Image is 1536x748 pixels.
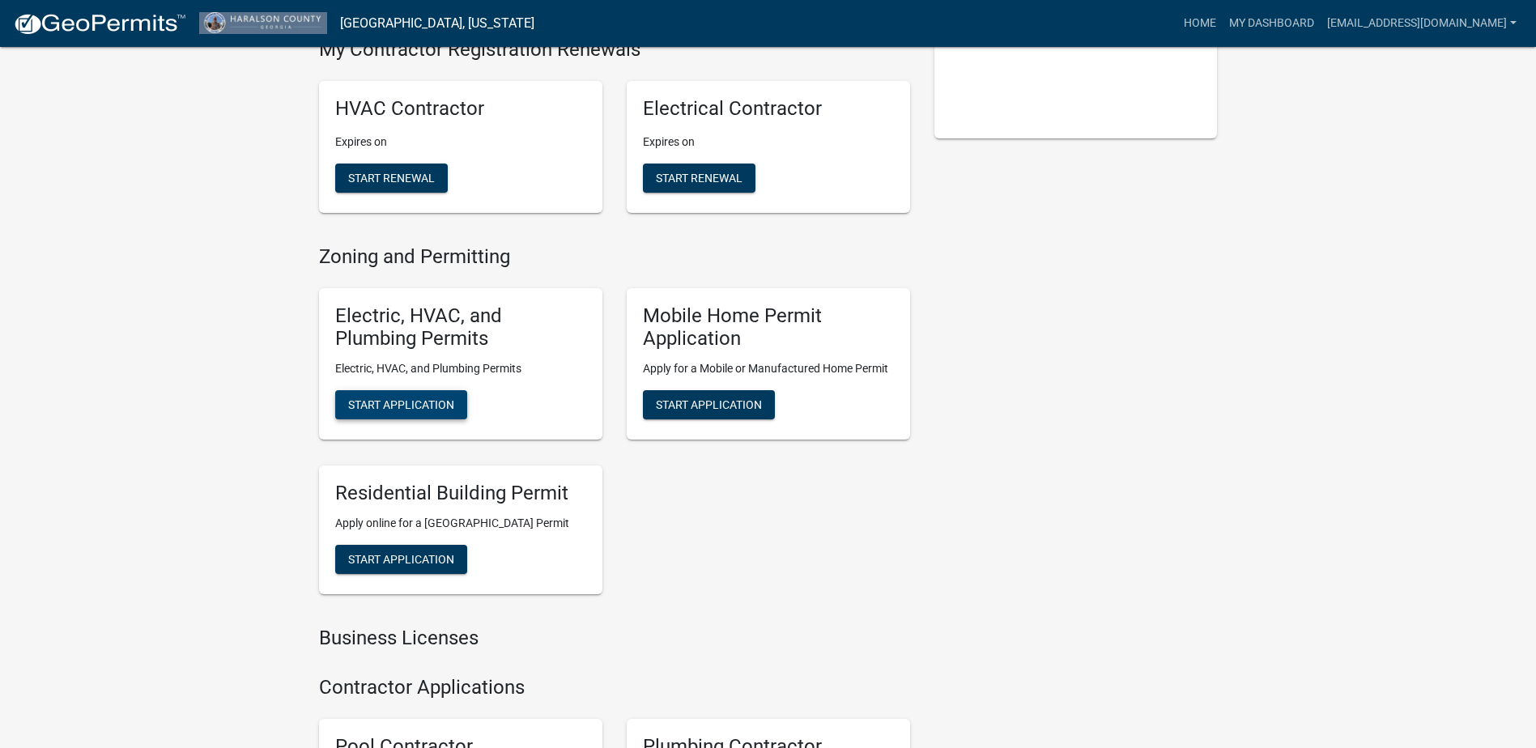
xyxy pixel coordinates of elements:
[335,390,467,419] button: Start Application
[656,398,762,411] span: Start Application
[643,97,894,121] h5: Electrical Contractor
[656,171,742,184] span: Start Renewal
[319,627,910,650] h4: Business Licenses
[335,164,448,193] button: Start Renewal
[643,390,775,419] button: Start Application
[319,245,910,269] h4: Zoning and Permitting
[335,304,586,351] h5: Electric, HVAC, and Plumbing Permits
[335,360,586,377] p: Electric, HVAC, and Plumbing Permits
[335,97,586,121] h5: HVAC Contractor
[319,676,910,699] h4: Contractor Applications
[1223,8,1321,39] a: My Dashboard
[335,482,586,505] h5: Residential Building Permit
[348,398,454,411] span: Start Application
[340,10,534,37] a: [GEOGRAPHIC_DATA], [US_STATE]
[643,304,894,351] h5: Mobile Home Permit Application
[1321,8,1523,39] a: [EMAIL_ADDRESS][DOMAIN_NAME]
[335,134,586,151] p: Expires on
[348,553,454,566] span: Start Application
[335,545,467,574] button: Start Application
[643,134,894,151] p: Expires on
[643,360,894,377] p: Apply for a Mobile or Manufactured Home Permit
[643,164,755,193] button: Start Renewal
[1177,8,1223,39] a: Home
[348,171,435,184] span: Start Renewal
[319,38,910,226] wm-registration-list-section: My Contractor Registration Renewals
[335,515,586,532] p: Apply online for a [GEOGRAPHIC_DATA] Permit
[199,12,327,34] img: Haralson County, Georgia
[319,38,910,62] h4: My Contractor Registration Renewals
